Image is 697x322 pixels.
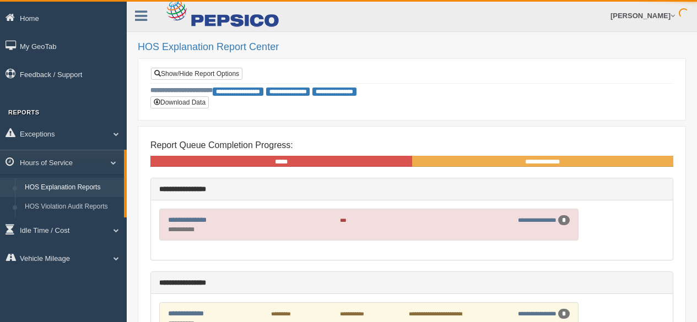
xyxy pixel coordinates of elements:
a: HOS Violations [20,217,124,237]
a: HOS Violation Audit Reports [20,197,124,217]
h4: Report Queue Completion Progress: [150,140,673,150]
button: Download Data [150,96,209,108]
a: HOS Explanation Reports [20,178,124,198]
h2: HOS Explanation Report Center [138,42,686,53]
a: Show/Hide Report Options [151,68,242,80]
